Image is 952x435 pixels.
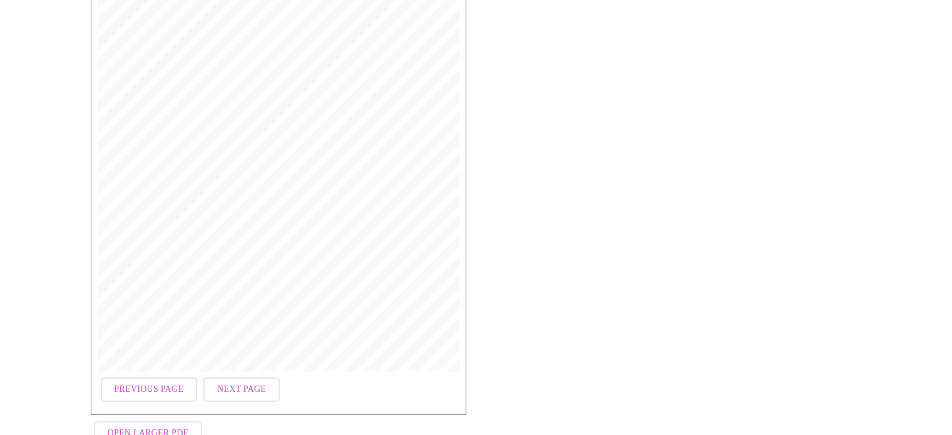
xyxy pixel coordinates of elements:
[203,377,280,402] button: Next Page
[217,382,266,397] span: Next Page
[115,382,183,397] span: Previous Page
[101,377,197,402] button: Previous Page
